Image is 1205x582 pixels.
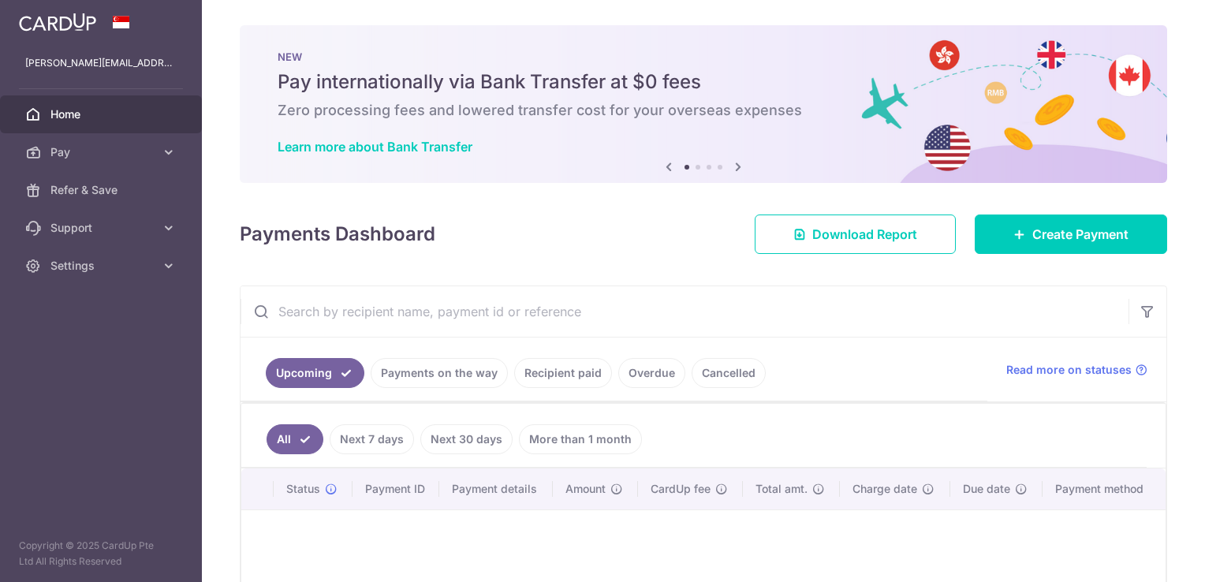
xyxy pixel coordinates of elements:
[618,358,685,388] a: Overdue
[852,481,917,497] span: Charge date
[353,468,440,509] th: Payment ID
[1032,225,1129,244] span: Create Payment
[240,25,1167,183] img: Bank transfer banner
[278,101,1129,120] h6: Zero processing fees and lowered transfer cost for your overseas expenses
[50,220,155,236] span: Support
[278,50,1129,63] p: NEW
[1043,468,1166,509] th: Payment method
[439,468,553,509] th: Payment details
[19,13,96,32] img: CardUp
[266,358,364,388] a: Upcoming
[371,358,508,388] a: Payments on the way
[651,481,711,497] span: CardUp fee
[50,106,155,122] span: Home
[975,215,1167,254] a: Create Payment
[286,481,320,497] span: Status
[420,424,513,454] a: Next 30 days
[755,481,808,497] span: Total amt.
[50,144,155,160] span: Pay
[241,286,1129,337] input: Search by recipient name, payment id or reference
[963,481,1010,497] span: Due date
[278,139,472,155] a: Learn more about Bank Transfer
[565,481,606,497] span: Amount
[519,424,642,454] a: More than 1 month
[1006,362,1147,378] a: Read more on statuses
[330,424,414,454] a: Next 7 days
[240,220,435,248] h4: Payments Dashboard
[50,258,155,274] span: Settings
[267,424,323,454] a: All
[25,55,177,71] p: [PERSON_NAME][EMAIL_ADDRESS][DOMAIN_NAME]
[755,215,956,254] a: Download Report
[514,358,612,388] a: Recipient paid
[812,225,917,244] span: Download Report
[278,69,1129,95] h5: Pay internationally via Bank Transfer at $0 fees
[692,358,766,388] a: Cancelled
[1006,362,1132,378] span: Read more on statuses
[50,182,155,198] span: Refer & Save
